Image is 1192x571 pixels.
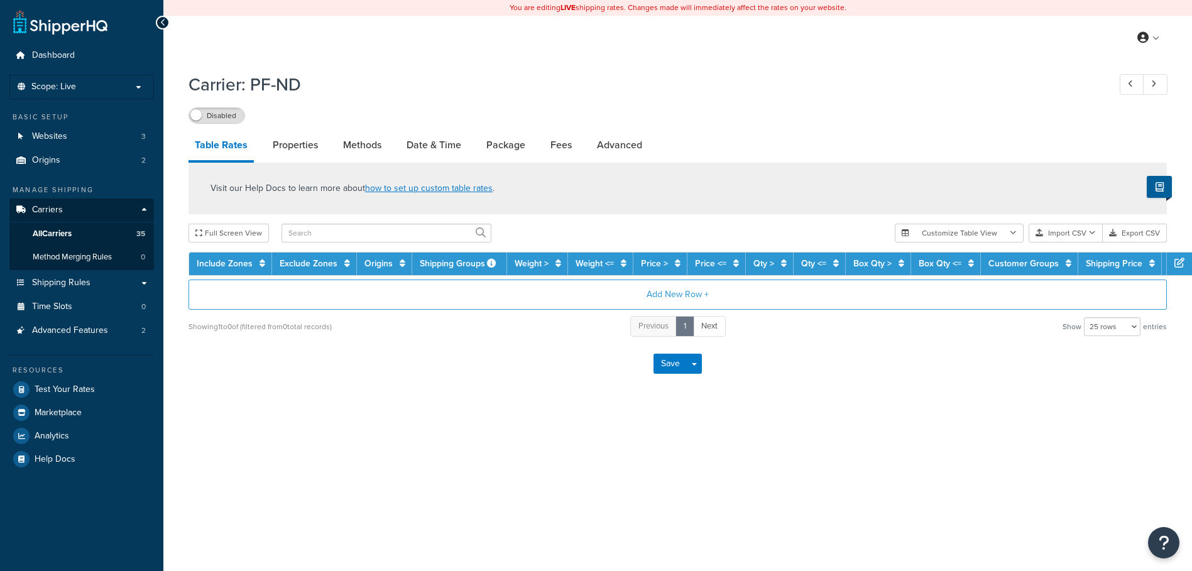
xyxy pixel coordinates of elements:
a: Time Slots0 [9,295,154,318]
span: Analytics [35,431,69,442]
span: Carriers [32,205,63,215]
span: All Carriers [33,229,72,239]
span: Previous [638,320,669,332]
li: Carriers [9,198,154,270]
span: Advanced Features [32,325,108,336]
a: Exclude Zones [280,257,337,270]
span: 0 [141,252,145,263]
a: Analytics [9,425,154,447]
a: Shipping Rules [9,271,154,295]
span: 35 [136,229,145,239]
div: Basic Setup [9,112,154,122]
label: Disabled [189,108,244,123]
button: Customize Table View [895,224,1024,242]
a: Test Your Rates [9,378,154,401]
h1: Carrier: PF-ND [189,72,1096,97]
a: Next [693,316,726,337]
a: Advanced [591,130,648,160]
span: Next [701,320,718,332]
a: Table Rates [189,130,254,163]
a: Properties [266,130,324,160]
div: Showing 1 to 0 of (filtered from 0 total records) [189,318,332,335]
span: Method Merging Rules [33,252,112,263]
button: Save [653,354,687,374]
a: Origins2 [9,149,154,172]
a: Box Qty > [853,257,892,270]
a: Shipping Price [1086,257,1142,270]
span: entries [1143,318,1167,335]
a: Box Qty <= [919,257,961,270]
a: Methods [337,130,388,160]
a: Carriers [9,198,154,222]
a: how to set up custom table rates [365,182,493,195]
a: Advanced Features2 [9,319,154,342]
a: Weight > [515,257,549,270]
span: Marketplace [35,408,82,418]
a: Method Merging Rules0 [9,246,154,269]
a: Include Zones [197,257,253,270]
a: Qty <= [801,257,826,270]
span: 0 [141,302,146,312]
a: AllCarriers35 [9,222,154,246]
a: Weight <= [576,257,614,270]
a: 1 [675,316,694,337]
a: Marketplace [9,401,154,424]
a: Websites3 [9,125,154,148]
a: Price > [641,257,668,270]
li: Origins [9,149,154,172]
a: Package [480,130,532,160]
li: Time Slots [9,295,154,318]
li: Advanced Features [9,319,154,342]
a: Dashboard [9,44,154,67]
b: LIVE [560,2,576,13]
a: Previous Record [1120,74,1144,95]
span: 2 [141,155,146,166]
li: Websites [9,125,154,148]
span: 2 [141,325,146,336]
span: Test Your Rates [35,384,95,395]
p: Visit our Help Docs to learn more about . [211,182,495,195]
span: Help Docs [35,454,75,465]
th: Shipping Groups [412,253,507,275]
span: Scope: Live [31,82,76,92]
a: Origins [364,257,393,270]
button: Add New Row + [189,280,1167,310]
a: Price <= [695,257,726,270]
a: Qty > [753,257,774,270]
button: Full Screen View [189,224,269,242]
button: Open Resource Center [1148,527,1179,558]
a: Customer Groups [988,257,1059,270]
a: Previous [630,316,677,337]
span: Show [1063,318,1081,335]
span: Origins [32,155,60,166]
a: Date & Time [400,130,468,160]
a: Help Docs [9,448,154,470]
a: Next Record [1143,74,1167,95]
span: 3 [141,131,146,142]
button: Export CSV [1103,224,1167,242]
span: Time Slots [32,302,72,312]
li: Method Merging Rules [9,246,154,269]
div: Resources [9,365,154,376]
input: Search [282,224,491,242]
button: Show Help Docs [1147,176,1172,198]
button: Import CSV [1029,224,1103,242]
span: Dashboard [32,50,75,61]
span: Shipping Rules [32,278,90,288]
div: Manage Shipping [9,185,154,195]
span: Websites [32,131,67,142]
a: Fees [544,130,578,160]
